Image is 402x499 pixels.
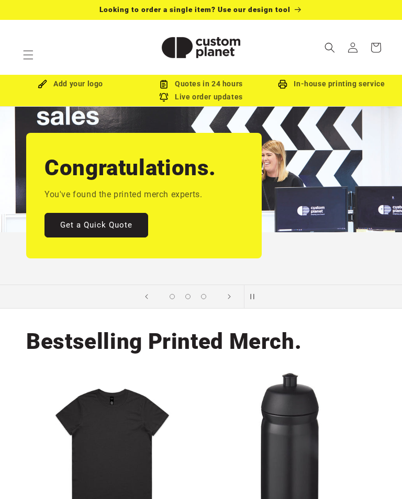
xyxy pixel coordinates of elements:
[44,213,148,237] a: Get a Quick Quote
[196,289,211,304] button: Load slide 3 of 3
[218,285,241,308] button: Next slide
[318,36,341,59] summary: Search
[17,43,40,66] summary: Menu
[44,187,202,202] p: You've found the printed merch experts.
[44,154,216,182] h2: Congratulations.
[145,20,258,75] a: Custom Planet
[5,90,397,104] div: Live order updates
[180,289,196,304] button: Load slide 2 of 3
[164,289,180,304] button: Load slide 1 of 3
[159,80,169,89] img: Order Updates Icon
[136,77,266,90] div: Quotes in 24 hours
[26,327,301,356] h2: Bestselling Printed Merch.
[266,77,397,90] div: In-house printing service
[244,285,267,308] button: Pause slideshow
[135,285,158,308] button: Previous slide
[99,5,291,14] span: Looking to order a single item? Use our design tool
[278,80,287,89] img: In-house printing
[5,77,136,90] div: Add your logo
[38,80,47,89] img: Brush Icon
[149,24,253,71] img: Custom Planet
[222,392,402,499] iframe: Chat Widget
[159,93,169,102] img: Order updates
